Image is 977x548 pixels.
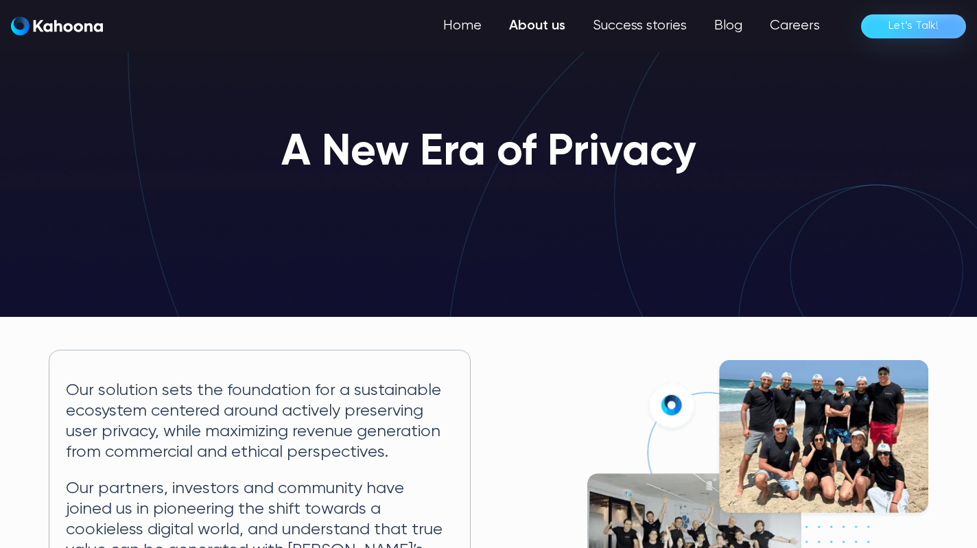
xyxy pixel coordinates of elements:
[579,12,701,40] a: Success stories
[888,15,939,37] div: Let’s Talk!
[861,14,966,38] a: Let’s Talk!
[66,381,454,462] p: Our solution sets the foundation for a sustainable ecosystem centered around actively preserving ...
[281,129,696,177] h1: A New Era of Privacy
[11,16,103,36] a: home
[701,12,756,40] a: Blog
[429,12,495,40] a: Home
[11,16,103,36] img: Kahoona logo white
[495,12,579,40] a: About us
[756,12,834,40] a: Careers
